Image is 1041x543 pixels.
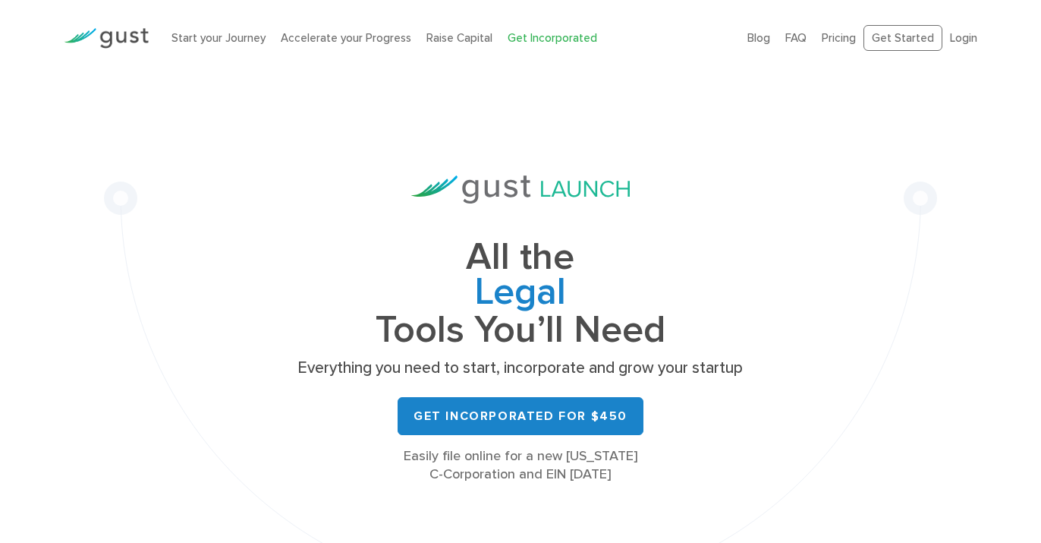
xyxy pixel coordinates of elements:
[411,175,630,204] img: Gust Launch Logo
[426,31,492,45] a: Raise Capital
[863,25,942,52] a: Get Started
[64,28,149,49] img: Gust Logo
[822,31,856,45] a: Pricing
[293,240,748,347] h1: All the Tools You’ll Need
[171,31,266,45] a: Start your Journey
[293,358,748,379] p: Everything you need to start, incorporate and grow your startup
[293,447,748,484] div: Easily file online for a new [US_STATE] C-Corporation and EIN [DATE]
[293,275,748,313] span: Legal
[398,397,643,435] a: Get Incorporated for $450
[281,31,411,45] a: Accelerate your Progress
[950,31,977,45] a: Login
[747,31,770,45] a: Blog
[785,31,807,45] a: FAQ
[508,31,597,45] a: Get Incorporated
